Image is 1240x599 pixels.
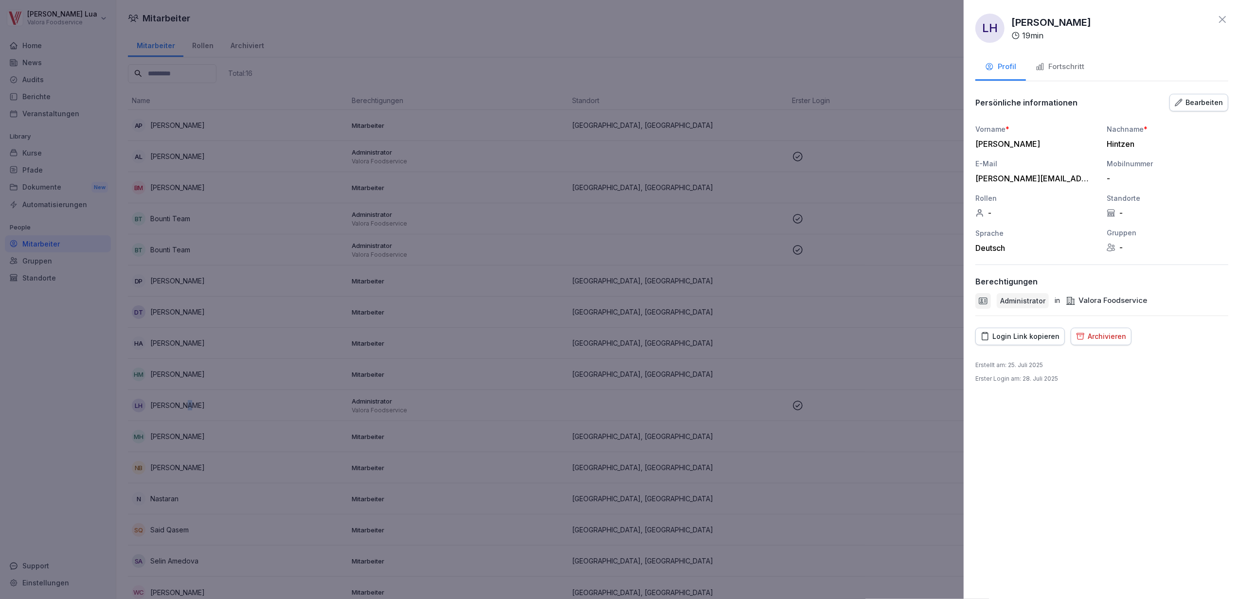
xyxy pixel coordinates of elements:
[1076,331,1126,342] div: Archivieren
[1169,94,1228,111] button: Bearbeiten
[1107,208,1228,218] div: -
[1175,97,1223,108] div: Bearbeiten
[1071,328,1132,345] button: Archivieren
[975,374,1058,383] p: Erster Login am : 28. Juli 2025
[985,61,1016,72] div: Profil
[975,159,1097,169] div: E-Mail
[975,193,1097,203] div: Rollen
[1022,30,1043,41] p: 19 min
[1026,54,1094,81] button: Fortschritt
[1107,228,1228,238] div: Gruppen
[1000,296,1045,306] p: Administrator
[1011,15,1091,30] p: [PERSON_NAME]
[1107,243,1228,252] div: -
[1107,193,1228,203] div: Standorte
[975,328,1065,345] button: Login Link kopieren
[975,124,1097,134] div: Vorname
[1107,159,1228,169] div: Mobilnummer
[975,243,1097,253] div: Deutsch
[975,228,1097,238] div: Sprache
[975,98,1078,107] p: Persönliche informationen
[1107,139,1223,149] div: Hintzen
[975,208,1097,218] div: -
[1055,295,1060,306] p: in
[1107,124,1228,134] div: Nachname
[975,174,1092,183] div: [PERSON_NAME][EMAIL_ADDRESS][DOMAIN_NAME]
[981,331,1060,342] div: Login Link kopieren
[975,277,1038,286] p: Berechtigungen
[975,139,1092,149] div: [PERSON_NAME]
[1036,61,1084,72] div: Fortschritt
[975,54,1026,81] button: Profil
[975,14,1005,43] div: LH
[1066,295,1147,306] div: Valora Foodservice
[1107,174,1223,183] div: -
[975,361,1043,370] p: Erstellt am : 25. Juli 2025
